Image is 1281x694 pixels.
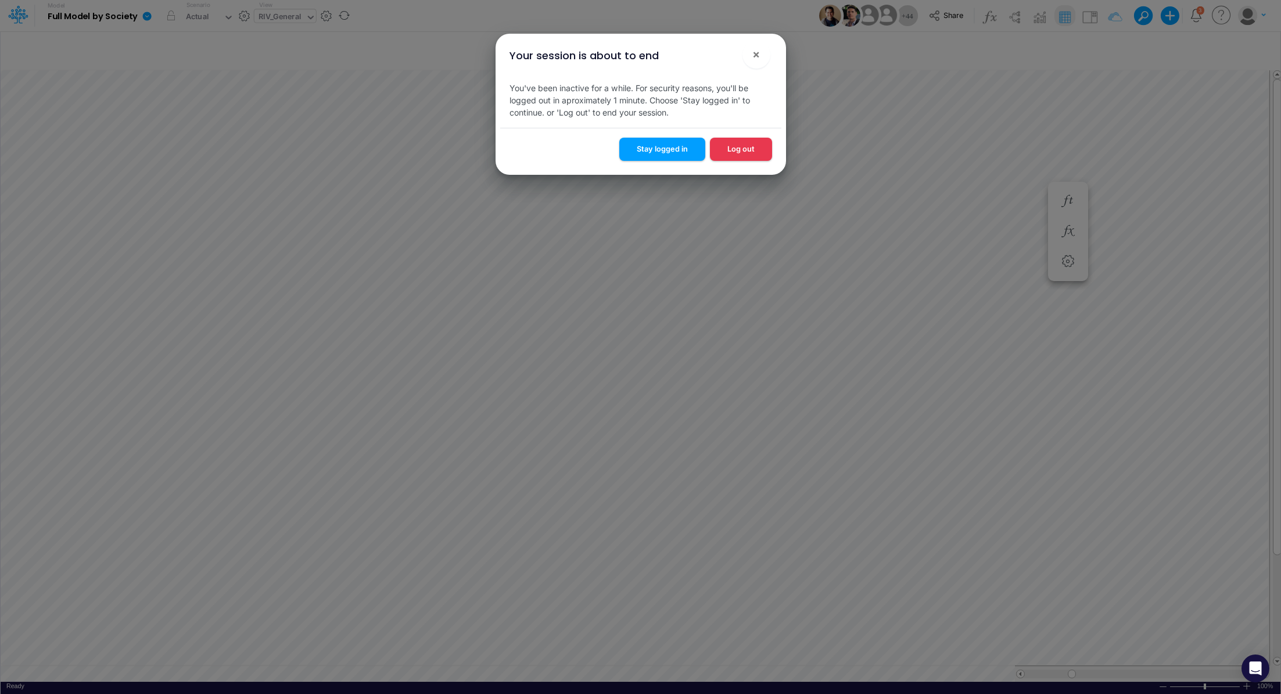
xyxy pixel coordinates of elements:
[710,138,772,160] button: Log out
[1241,655,1269,682] div: Open Intercom Messenger
[500,73,781,128] div: You've been inactive for a while. For security reasons, you'll be logged out in aproximately 1 mi...
[752,47,760,61] span: ×
[742,41,770,69] button: Close
[619,138,705,160] button: Stay logged in
[509,48,659,63] div: Your session is about to end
